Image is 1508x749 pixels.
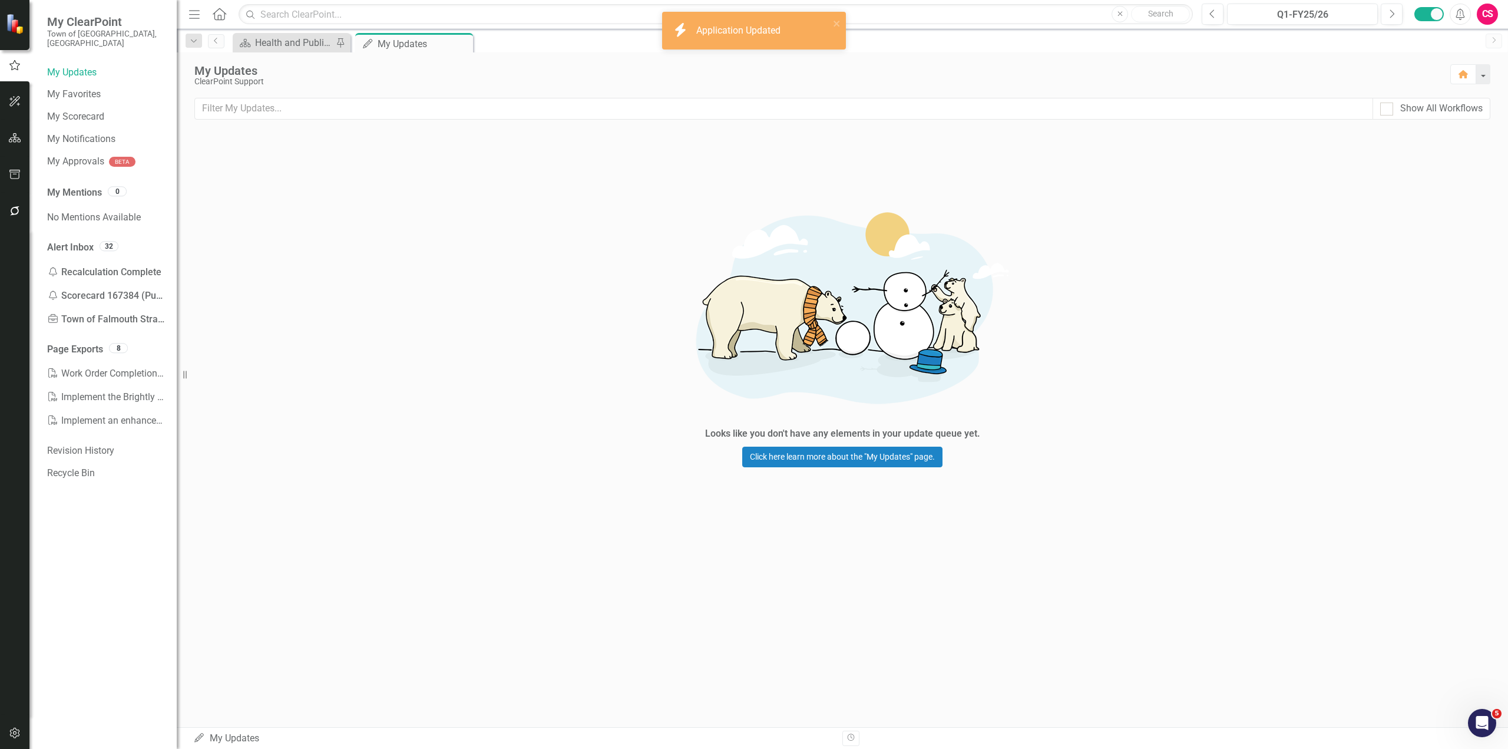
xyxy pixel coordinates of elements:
[47,409,165,433] a: Implement an enhanced traffic enforcement progra
[47,284,165,308] div: Scorecard 167384 (Public Works) copy forward completed
[1227,4,1378,25] button: Q1-FY25/26
[194,77,1438,86] div: ClearPoint Support
[1231,8,1374,22] div: Q1-FY25/26
[47,206,165,229] div: No Mentions Available
[108,186,127,196] div: 0
[666,189,1019,424] img: Getting started
[833,17,841,30] button: close
[6,14,27,34] img: ClearPoint Strategy
[47,385,165,409] a: Implement the Brightly Work Order Management Pla
[47,88,165,101] a: My Favorites
[742,447,943,467] a: Click here learn more about the "My Updates" page.
[194,98,1373,120] input: Filter My Updates...
[255,35,333,50] div: Health and Public Safety
[1148,9,1173,18] span: Search
[47,110,165,124] a: My Scorecard
[47,343,103,357] a: Page Exports
[696,24,783,38] div: Application Updated
[47,444,165,458] a: Revision History
[1131,6,1190,22] button: Search
[193,732,834,745] div: My Updates
[109,343,128,353] div: 8
[47,133,165,146] a: My Notifications
[47,308,165,331] div: Town of Falmouth Strategic Plan Dashboard Export Complete
[47,260,165,284] div: Recalculation Complete
[47,467,165,480] a: Recycle Bin
[1400,102,1483,116] div: Show All Workflows
[705,427,980,441] div: Looks like you don't have any elements in your update queue yet.
[109,157,135,167] div: BETA
[100,241,118,251] div: 32
[236,35,333,50] a: Health and Public Safety
[239,4,1193,25] input: Search ClearPoint...
[47,155,104,169] a: My Approvals
[47,186,102,200] a: My Mentions
[1477,4,1498,25] button: CS
[47,15,165,29] span: My ClearPoint
[1468,709,1496,737] iframe: Intercom live chat
[47,241,94,255] a: Alert Inbox
[378,37,470,51] div: My Updates
[1492,709,1502,718] span: 5
[47,29,165,48] small: Town of [GEOGRAPHIC_DATA], [GEOGRAPHIC_DATA]
[194,64,1438,77] div: My Updates
[47,66,165,80] a: My Updates
[47,362,165,385] a: Work Order Completion Time Address 85 of all n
